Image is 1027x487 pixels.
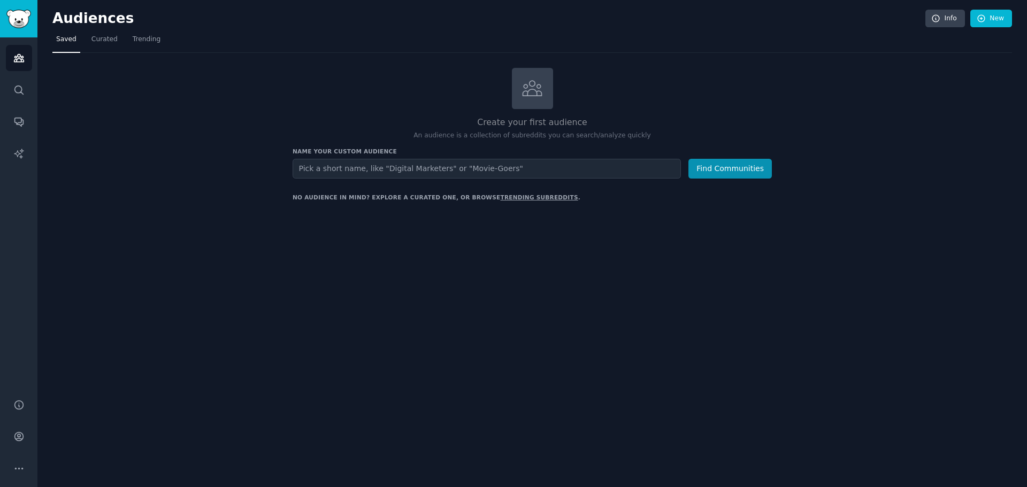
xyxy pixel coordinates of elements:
[88,31,121,53] a: Curated
[133,35,160,44] span: Trending
[925,10,965,28] a: Info
[52,31,80,53] a: Saved
[56,35,76,44] span: Saved
[129,31,164,53] a: Trending
[91,35,118,44] span: Curated
[293,148,772,155] h3: Name your custom audience
[6,10,31,28] img: GummySearch logo
[293,159,681,179] input: Pick a short name, like "Digital Marketers" or "Movie-Goers"
[293,131,772,141] p: An audience is a collection of subreddits you can search/analyze quickly
[970,10,1012,28] a: New
[500,194,578,200] a: trending subreddits
[688,159,772,179] button: Find Communities
[52,10,925,27] h2: Audiences
[293,116,772,129] h2: Create your first audience
[293,194,580,201] div: No audience in mind? Explore a curated one, or browse .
